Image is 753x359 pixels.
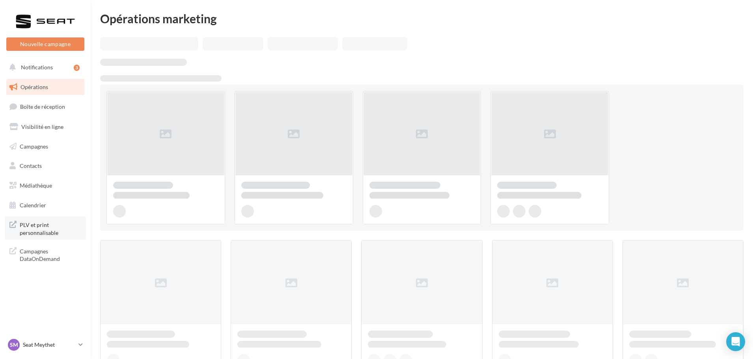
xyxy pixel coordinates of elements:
[726,332,745,351] div: Open Intercom Messenger
[74,65,80,71] div: 3
[23,341,75,349] p: Seat Meythet
[10,341,18,349] span: SM
[21,123,63,130] span: Visibilité en ligne
[5,98,86,115] a: Boîte de réception
[100,13,744,24] div: Opérations marketing
[5,197,86,214] a: Calendrier
[5,138,86,155] a: Campagnes
[6,337,84,352] a: SM Seat Meythet
[5,79,86,95] a: Opérations
[21,84,48,90] span: Opérations
[20,143,48,149] span: Campagnes
[5,158,86,174] a: Contacts
[5,177,86,194] a: Médiathèque
[20,246,81,263] span: Campagnes DataOnDemand
[20,202,46,208] span: Calendrier
[20,219,81,236] span: PLV et print personnalisable
[5,119,86,135] a: Visibilité en ligne
[5,243,86,266] a: Campagnes DataOnDemand
[20,162,42,169] span: Contacts
[5,59,83,76] button: Notifications 3
[20,103,65,110] span: Boîte de réception
[20,182,52,189] span: Médiathèque
[21,64,53,71] span: Notifications
[6,37,84,51] button: Nouvelle campagne
[5,216,86,240] a: PLV et print personnalisable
